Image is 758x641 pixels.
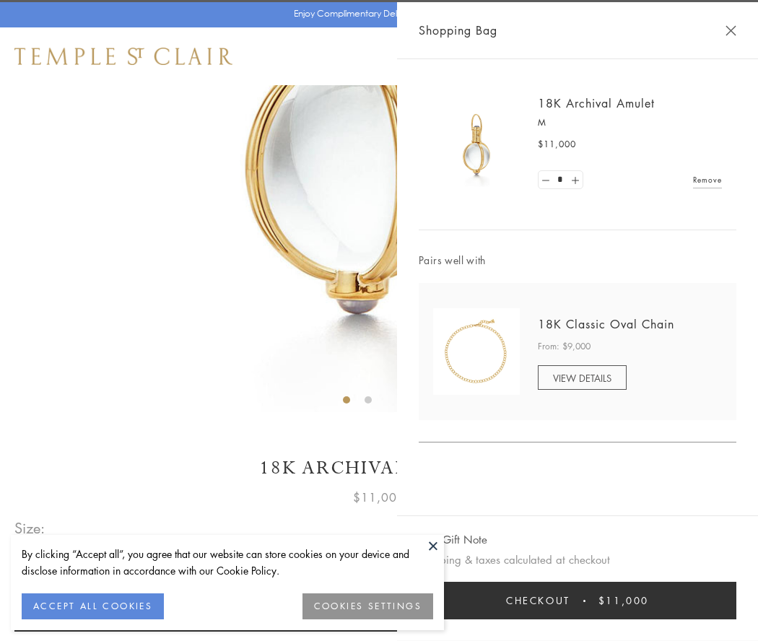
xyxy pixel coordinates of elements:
[419,531,487,549] button: Add Gift Note
[538,316,674,332] a: 18K Classic Oval Chain
[538,95,655,111] a: 18K Archival Amulet
[538,339,591,354] span: From: $9,000
[302,593,433,619] button: COOKIES SETTINGS
[538,365,627,390] a: VIEW DETAILS
[22,546,433,579] div: By clicking “Accept all”, you agree that our website can store cookies on your device and disclos...
[419,21,497,40] span: Shopping Bag
[433,101,520,188] img: 18K Archival Amulet
[433,308,520,395] img: N88865-OV18
[419,582,736,619] button: Checkout $11,000
[353,488,405,507] span: $11,000
[567,171,582,189] a: Set quantity to 2
[419,551,736,569] p: Shipping & taxes calculated at checkout
[22,593,164,619] button: ACCEPT ALL COOKIES
[14,455,744,481] h1: 18K Archival Amulet
[553,371,611,385] span: VIEW DETAILS
[14,516,46,540] span: Size:
[506,593,570,609] span: Checkout
[14,48,232,65] img: Temple St. Clair
[538,137,576,152] span: $11,000
[419,252,736,269] span: Pairs well with
[726,25,736,36] button: Close Shopping Bag
[693,172,722,188] a: Remove
[539,171,553,189] a: Set quantity to 0
[598,593,649,609] span: $11,000
[294,6,458,21] p: Enjoy Complimentary Delivery & Returns
[538,115,722,130] p: M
